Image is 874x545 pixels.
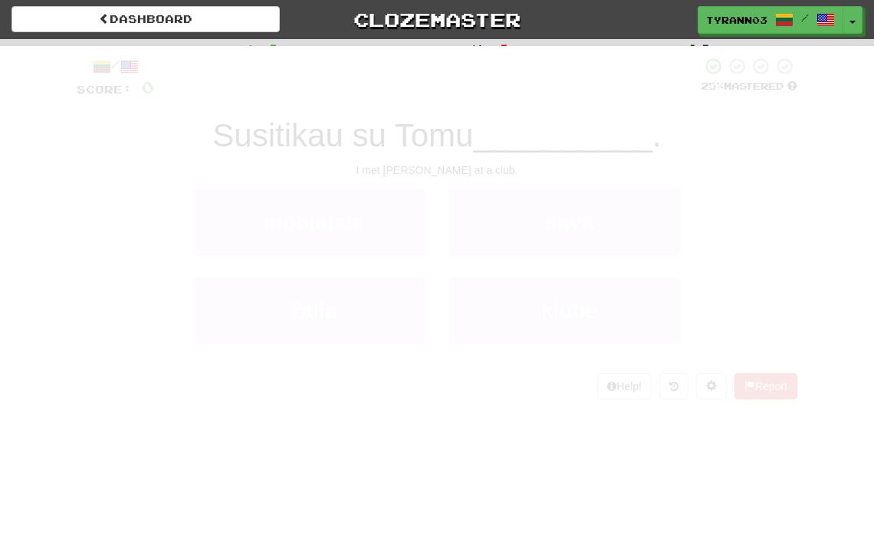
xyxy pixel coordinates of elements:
[594,43,648,58] span: To go
[291,299,337,323] span: žalia
[801,12,809,23] span: /
[659,373,688,399] button: Round history (alt+y)
[701,80,797,94] div: Mastered
[686,41,712,59] span: 10
[734,373,797,399] button: Report
[471,44,488,57] span: :
[255,219,264,231] small: 1 .
[264,210,364,234] span: mobilusis
[473,117,652,153] span: __________
[706,13,767,27] span: Tyrann03
[541,299,597,323] span: klube
[11,6,280,32] a: Dashboard
[659,44,675,57] span: :
[597,373,652,399] button: Help!
[267,41,280,59] span: 0
[141,77,154,97] span: 0
[652,117,662,153] span: .
[698,6,843,34] a: Tyrann03 /
[537,219,546,231] small: 2 .
[449,189,681,255] button: 2.sava
[532,308,541,320] small: 4 .
[212,117,473,153] span: Susitikau su Tomu
[449,277,681,344] button: 4.klube
[545,210,593,234] span: sava
[77,83,132,96] span: Score:
[193,277,426,344] button: 3.žalia
[77,57,154,76] div: /
[193,189,426,255] button: 1.mobilusis
[701,80,724,92] span: 25 %
[77,163,797,178] div: I met [PERSON_NAME] at a club.
[153,43,228,58] span: Correct
[303,6,571,33] a: Clozemaster
[498,41,511,59] span: 0
[281,308,291,320] small: 3 .
[239,44,256,57] span: :
[363,43,460,58] span: Incorrect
